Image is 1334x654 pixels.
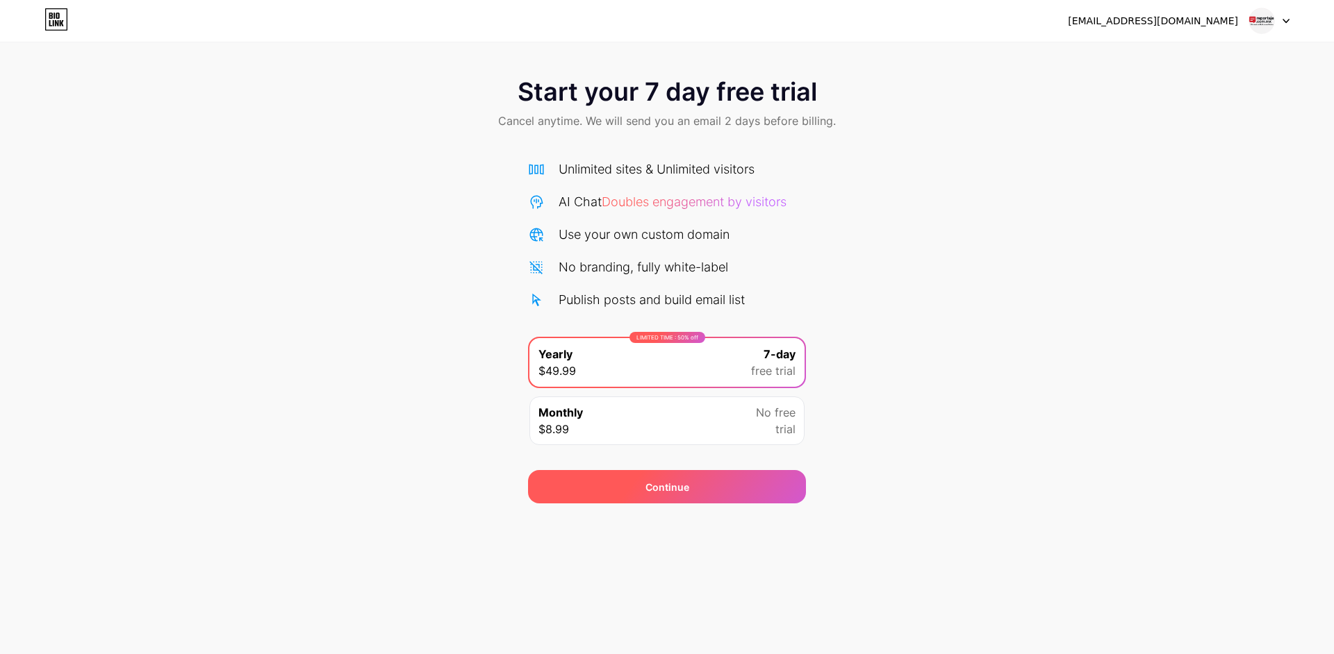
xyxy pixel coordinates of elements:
div: [EMAIL_ADDRESS][DOMAIN_NAME] [1068,14,1238,28]
div: Use your own custom domain [559,225,730,244]
div: AI Chat [559,192,787,211]
div: Unlimited sites & Unlimited visitors [559,160,755,178]
div: Continue [645,480,689,494]
span: trial [775,421,796,437]
span: No free [756,404,796,421]
span: Monthly [538,404,583,421]
span: Start your 7 day free trial [518,78,817,106]
span: $49.99 [538,362,576,379]
div: No branding, fully white-label [559,258,728,276]
span: $8.99 [538,421,569,437]
span: Doubles engagement by visitors [602,194,787,209]
span: Yearly [538,346,573,362]
span: 7-day [764,346,796,362]
img: reportaje [1249,8,1275,34]
div: LIMITED TIME : 50% off [629,332,705,343]
span: free trial [751,362,796,379]
div: Publish posts and build email list [559,290,745,309]
span: Cancel anytime. We will send you an email 2 days before billing. [498,112,836,129]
